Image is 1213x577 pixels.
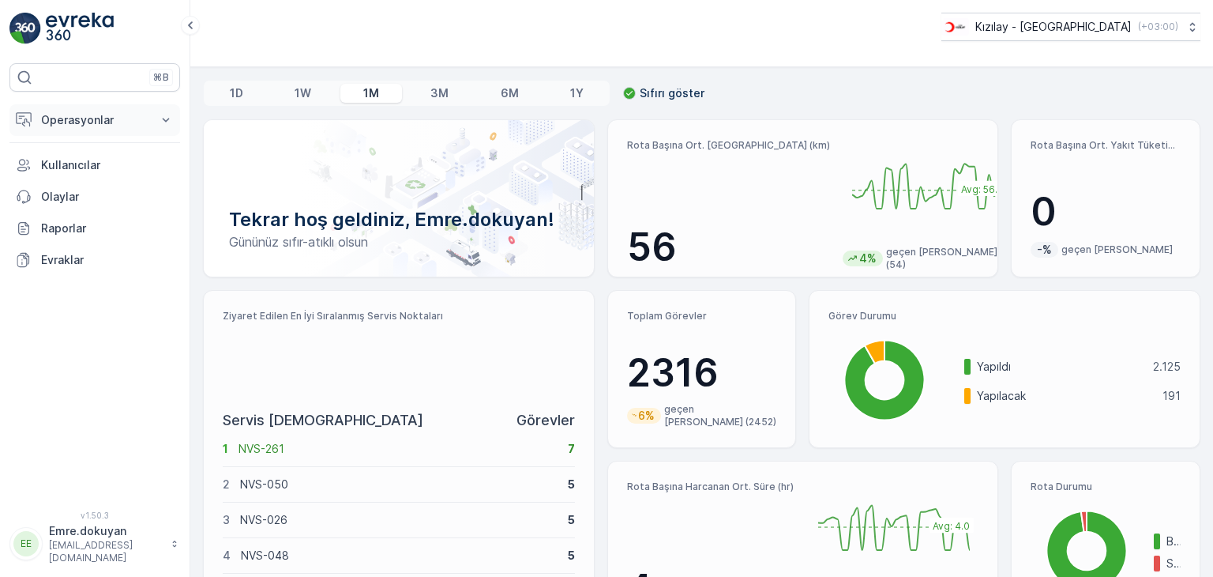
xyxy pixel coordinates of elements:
a: Evraklar [9,244,180,276]
img: k%C4%B1z%C4%B1lay_D5CCths_t1JZB0k.png [941,18,969,36]
div: EE [13,531,39,556]
p: geçen [PERSON_NAME] (54) [886,246,1012,271]
p: 0 [1031,188,1181,236]
p: 2316 [627,349,777,397]
p: Ziyaret Edilen En İyi Sıralanmış Servis Noktaları [223,310,575,322]
p: 4 [223,548,231,564]
p: Olaylar [41,189,174,205]
p: 1W [295,85,311,101]
p: Operasyonlar [41,112,148,128]
p: Yapılacak [977,388,1152,404]
p: NVS-261 [238,441,558,457]
p: Toplam Görevler [627,310,777,322]
p: geçen [PERSON_NAME] (2452) [664,403,776,428]
p: 7 [568,441,575,457]
p: 5 [568,477,575,492]
p: Sıfırı göster [640,85,704,101]
p: NVS-050 [240,477,558,492]
p: Yapıldı [977,359,1143,375]
p: ( +03:00 ) [1138,21,1178,33]
p: -% [1035,242,1053,258]
a: Raporlar [9,213,180,244]
p: 1M [363,85,379,101]
button: Kızılay - [GEOGRAPHIC_DATA](+03:00) [941,13,1200,41]
p: 6% [637,408,656,424]
p: Kızılay - [GEOGRAPHIC_DATA] [975,19,1132,35]
p: Bitmiş [1166,534,1181,549]
p: Emre.dokuyan [49,523,163,539]
p: 5 [568,512,575,528]
button: EEEmre.dokuyan[EMAIL_ADDRESS][DOMAIN_NAME] [9,523,180,564]
p: 2.125 [1153,359,1181,375]
p: Rota Durumu [1031,481,1181,493]
p: Gününüz sıfır-atıklı olsun [229,232,569,251]
p: NVS-048 [241,548,558,564]
p: 1Y [570,85,584,101]
p: 2 [223,477,230,492]
button: Operasyonlar [9,104,180,136]
span: v 1.50.3 [9,511,180,520]
p: NVS-026 [240,512,558,528]
img: logo [9,13,41,44]
p: 3 [223,512,230,528]
p: Rota Başına Ort. [GEOGRAPHIC_DATA] (km) [627,139,830,152]
p: geçen [PERSON_NAME] [1061,243,1173,256]
p: Rota Başına Ort. Yakıt Tüketimi (lt) [1031,139,1181,152]
p: ⌘B [153,71,169,84]
p: Görevler [516,409,575,432]
p: Tekrar hoş geldiniz, Emre.dokuyan! [229,207,569,232]
img: logo_light-DOdMpM7g.png [46,13,114,44]
p: 5 [568,548,575,564]
p: [EMAIL_ADDRESS][DOMAIN_NAME] [49,539,163,564]
p: 3M [430,85,449,101]
p: 56 [627,224,830,271]
p: Kullanıcılar [41,157,174,173]
p: 6M [501,85,519,101]
p: Raporlar [41,221,174,236]
p: 191 [1162,388,1181,404]
p: 1 [223,441,228,457]
p: 1D [230,85,243,101]
a: Kullanıcılar [9,149,180,181]
p: 4% [858,251,878,266]
p: Süresi doldu [1166,556,1181,571]
p: Görev Durumu [828,310,1181,322]
p: Servis [DEMOGRAPHIC_DATA] [223,409,423,432]
p: Evraklar [41,252,174,268]
a: Olaylar [9,181,180,213]
p: Rota Başına Harcanan Ort. Süre (hr) [627,481,797,493]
